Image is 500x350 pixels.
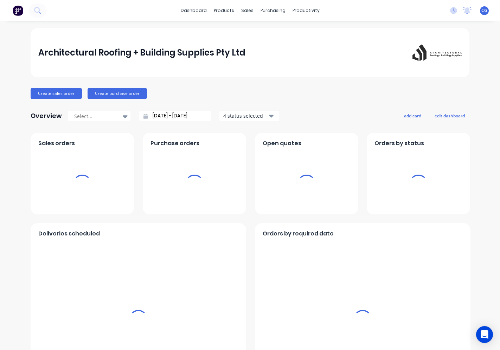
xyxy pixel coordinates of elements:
span: Purchase orders [150,139,199,148]
span: Deliveries scheduled [38,229,100,238]
button: Create sales order [31,88,82,99]
div: productivity [289,5,323,16]
span: Orders by status [374,139,424,148]
button: add card [399,111,426,120]
button: edit dashboard [430,111,469,120]
div: Overview [31,109,62,123]
img: Factory [13,5,23,16]
span: Open quotes [263,139,301,148]
div: products [210,5,238,16]
div: sales [238,5,257,16]
button: 4 status selected [219,111,279,121]
span: Sales orders [38,139,75,148]
div: Architectural Roofing + Building Supplies Pty Ltd [38,46,245,60]
span: CG [481,7,487,14]
a: dashboard [177,5,210,16]
button: Create purchase order [88,88,147,99]
div: 4 status selected [223,112,268,119]
span: Orders by required date [263,229,334,238]
img: Architectural Roofing + Building Supplies Pty Ltd [412,44,462,61]
div: Open Intercom Messenger [476,326,493,343]
div: purchasing [257,5,289,16]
